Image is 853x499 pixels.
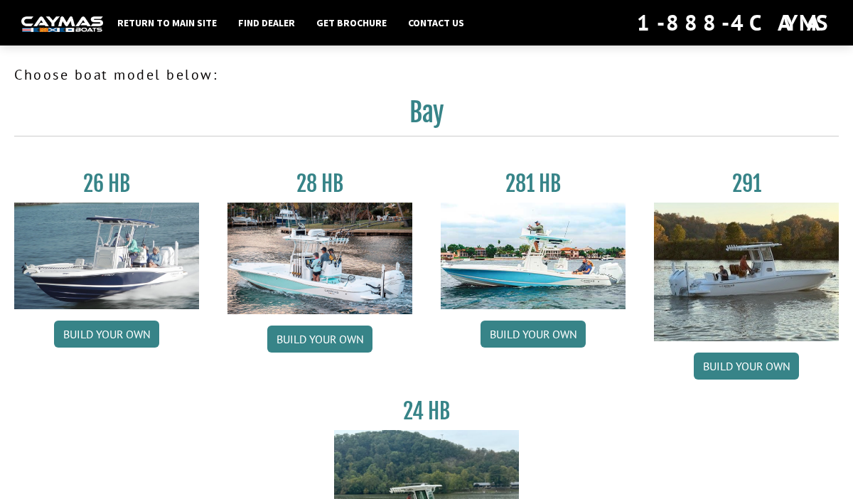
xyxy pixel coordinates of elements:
[481,321,586,348] a: Build your own
[441,171,626,197] h3: 281 HB
[231,14,302,32] a: Find Dealer
[401,14,471,32] a: Contact Us
[227,203,412,314] img: 28_hb_thumbnail_for_caymas_connect.jpg
[309,14,394,32] a: Get Brochure
[14,171,199,197] h3: 26 HB
[227,171,412,197] h3: 28 HB
[267,326,372,353] a: Build your own
[694,353,799,380] a: Build your own
[334,398,519,424] h3: 24 HB
[21,16,103,31] img: white-logo-c9c8dbefe5ff5ceceb0f0178aa75bf4bb51f6bca0971e226c86eb53dfe498488.png
[14,64,839,85] p: Choose boat model below:
[110,14,224,32] a: Return to main site
[14,203,199,309] img: 26_new_photo_resized.jpg
[14,97,839,136] h2: Bay
[637,7,832,38] div: 1-888-4CAYMAS
[441,203,626,309] img: 28-hb-twin.jpg
[54,321,159,348] a: Build your own
[654,203,839,341] img: 291_Thumbnail.jpg
[654,171,839,197] h3: 291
